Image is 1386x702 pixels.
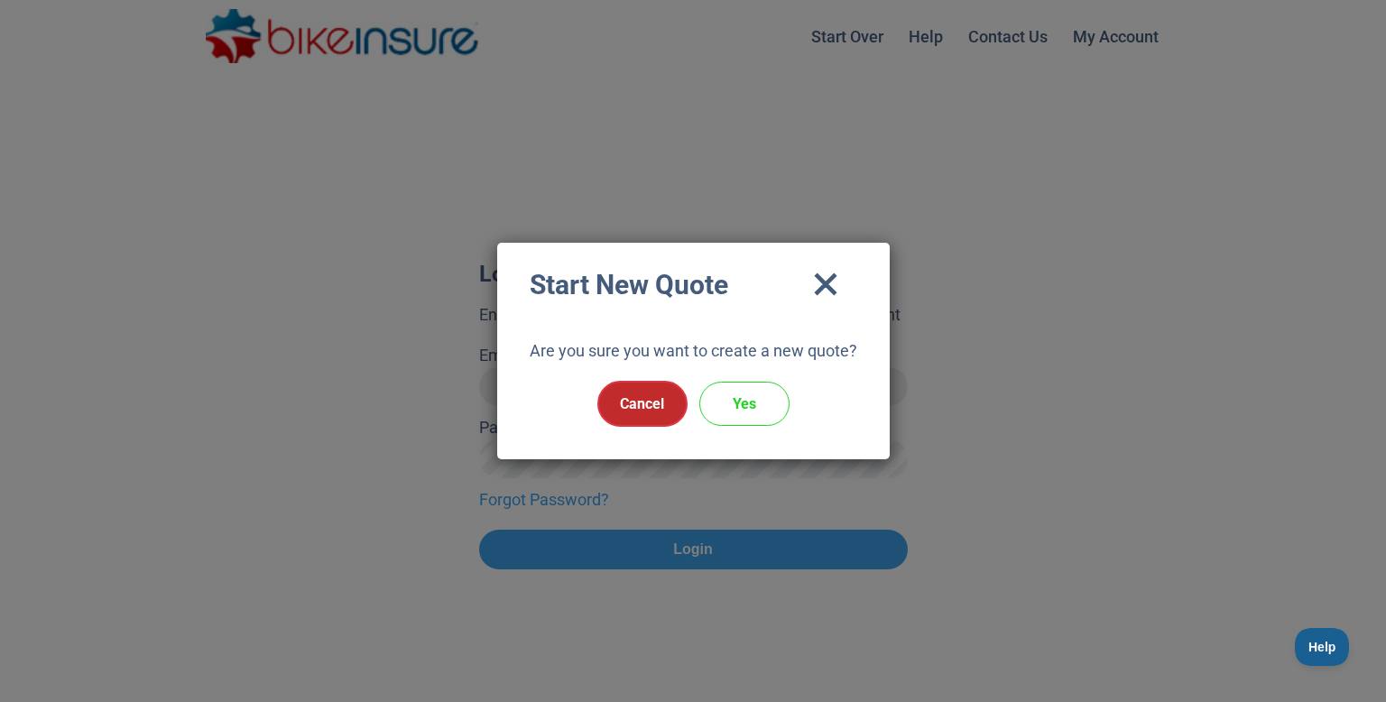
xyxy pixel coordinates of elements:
[699,382,790,426] a: Yes
[530,272,728,297] div: Start New Quote
[1295,628,1350,666] iframe: Toggle Customer Support
[597,381,688,427] a: Cancel
[794,257,857,311] i: close
[530,338,857,363] div: Are you sure you want to create a new quote?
